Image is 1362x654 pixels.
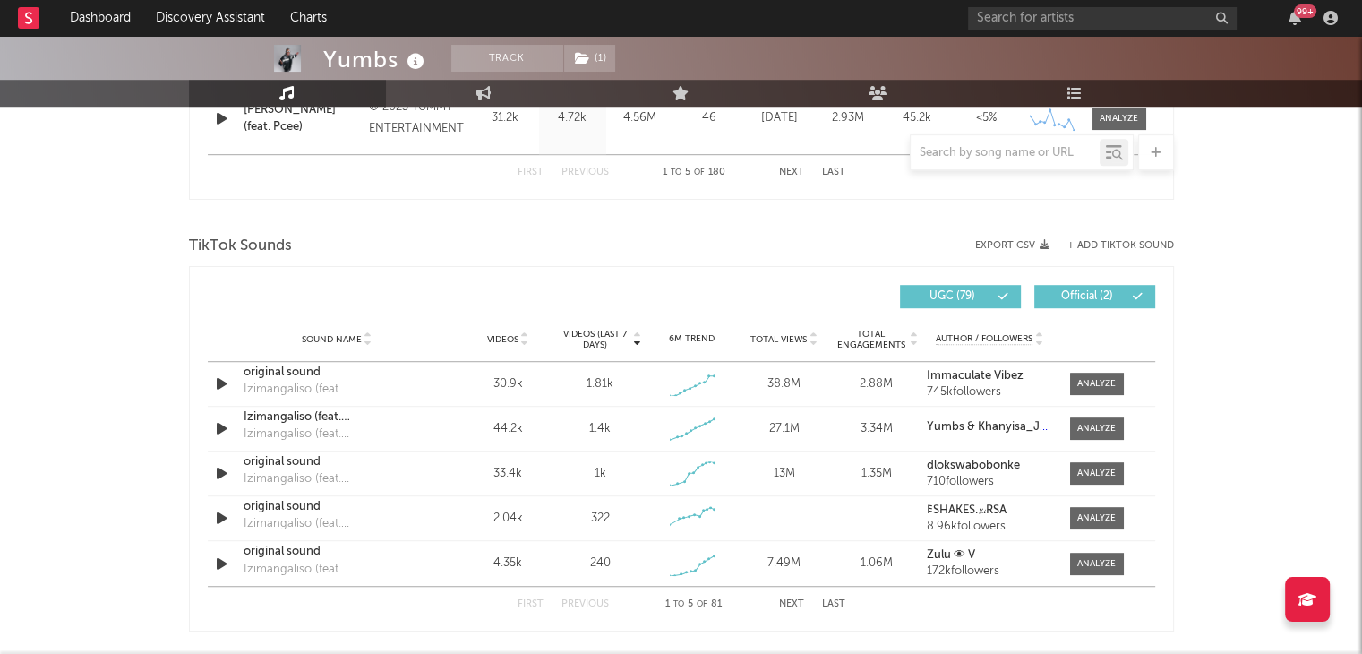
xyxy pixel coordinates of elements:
div: 13M [742,465,826,483]
input: Search by song name or URL [911,146,1100,160]
strong: Yumbs & Khanyisa_Jaceni [927,421,1068,433]
div: 2.88M [835,375,918,393]
div: [DATE] [750,109,809,127]
strong: Zulu 👁 V [927,549,975,561]
div: Izimangaliso (feat. [GEOGRAPHIC_DATA]) [244,381,431,399]
button: 99+ [1289,11,1301,25]
button: First [518,168,544,177]
div: 745k followers [927,386,1051,399]
div: 7.49M [742,555,826,572]
div: <5% [956,109,1016,127]
div: 4.56M [611,109,669,127]
button: Official(2) [1034,285,1155,308]
div: 710 followers [927,476,1051,488]
div: 172k followers [927,565,1051,578]
div: © 2023 YUMMY ENTERTAINMENT [369,97,467,140]
div: Izimangaliso (feat. [GEOGRAPHIC_DATA]) [244,470,431,488]
div: 33.4k [467,465,550,483]
div: Izimangaliso (feat. [GEOGRAPHIC_DATA]) [244,561,431,579]
div: Yumbs [323,45,429,74]
div: 2.93M [818,109,878,127]
div: 1.06M [835,555,918,572]
a: original sound [244,543,431,561]
button: Last [822,168,845,177]
span: of [694,168,705,176]
button: + Add TikTok Sound [1067,241,1174,251]
a: 𐌄SHAKES.𝔁.RSA [927,504,1051,517]
a: original sound [244,498,431,516]
span: Videos [487,334,518,345]
button: Last [822,599,845,609]
span: to [673,600,684,608]
span: UGC ( 79 ) [912,291,994,302]
div: 1.81k [587,375,613,393]
a: [PERSON_NAME] (feat. Pcee) [244,101,361,136]
button: Next [779,168,804,177]
div: 1 5 180 [645,162,743,184]
div: 99 + [1294,4,1316,18]
div: 31.2k [476,109,535,127]
button: Track [451,45,563,72]
a: Yumbs & Khanyisa_Jaceni [927,421,1051,434]
button: First [518,599,544,609]
strong: dlokswabobonke [927,460,1020,471]
a: original sound [244,453,431,471]
button: Previous [561,599,609,609]
span: Videos (last 7 days) [558,329,630,350]
div: 6M Trend [650,332,733,346]
div: 27.1M [742,420,826,438]
span: of [697,600,707,608]
strong: 𐌄SHAKES.𝔁.RSA [927,504,1007,516]
span: Sound Name [302,334,362,345]
div: 1.4k [589,420,611,438]
strong: Immaculate Vibez [927,370,1024,382]
span: Total Views [750,334,807,345]
span: to [671,168,681,176]
span: TikTok Sounds [189,236,292,257]
div: 46 [678,109,741,127]
div: 3.34M [835,420,918,438]
div: 2.04k [467,510,550,528]
button: (1) [564,45,615,72]
input: Search for artists [968,7,1237,30]
div: 44.2k [467,420,550,438]
a: dlokswabobonke [927,460,1051,472]
div: 1.35M [835,465,918,483]
div: Izimangaliso (feat. [GEOGRAPHIC_DATA]) [244,426,431,443]
a: Izimangaliso (feat. [GEOGRAPHIC_DATA]) [244,409,431,426]
div: 45.2k [887,109,947,127]
button: Next [779,599,804,609]
div: 322 [590,510,609,528]
div: Izimangaliso (feat. [GEOGRAPHIC_DATA]) [244,515,431,533]
div: 8.96k followers [927,521,1051,533]
div: 4.72k [544,109,602,127]
div: 30.9k [467,375,550,393]
div: 240 [589,555,610,572]
a: original sound [244,364,431,382]
div: 4.35k [467,555,550,572]
span: Official ( 2 ) [1046,291,1128,302]
a: Zulu 👁 V [927,549,1051,562]
span: Author / Followers [936,333,1032,345]
div: 1 5 81 [645,594,743,615]
div: 1k [594,465,605,483]
span: Total Engagements [835,329,907,350]
a: Immaculate Vibez [927,370,1051,383]
button: Previous [561,168,609,177]
span: ( 1 ) [563,45,616,72]
button: Export CSV [975,240,1049,251]
button: UGC(79) [900,285,1021,308]
button: + Add TikTok Sound [1049,241,1174,251]
div: 38.8M [742,375,826,393]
